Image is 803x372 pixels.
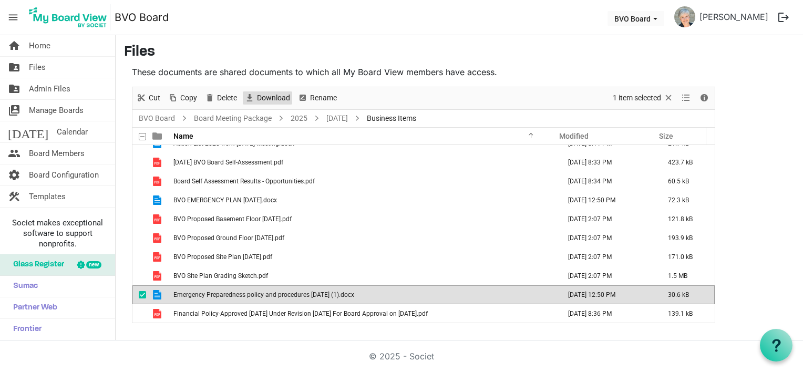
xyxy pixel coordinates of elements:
[29,143,85,164] span: Board Members
[5,218,110,249] span: Societ makes exceptional software to support nonprofits.
[173,272,268,280] span: BVO Site Plan Grading Sketch.pdf
[29,100,84,121] span: Manage Boards
[132,87,164,109] div: Cut
[166,91,199,105] button: Copy
[657,172,715,191] td: 60.5 kB is template cell column header Size
[57,121,88,142] span: Calendar
[289,112,310,125] a: 2025
[8,57,20,78] span: folder_shared
[137,112,177,125] a: BVO Board
[192,112,274,125] a: Board Meeting Package
[170,229,557,247] td: BVO Proposed Ground Floor 2025-08-25.pdf is template cell column header Name
[695,87,713,109] div: Details
[8,164,20,185] span: settings
[612,91,662,105] span: 1 item selected
[657,229,715,247] td: 193.9 kB is template cell column header Size
[216,91,238,105] span: Delete
[146,304,170,323] td: is template cell column header type
[677,87,695,109] div: View
[146,266,170,285] td: is template cell column header type
[203,91,239,105] button: Delete
[680,91,692,105] button: View dropdownbutton
[557,229,657,247] td: August 26, 2025 2:07 PM column header Modified
[657,304,715,323] td: 139.1 kB is template cell column header Size
[173,234,284,242] span: BVO Proposed Ground Floor [DATE].pdf
[164,87,201,109] div: Copy
[115,7,169,28] a: BVO Board
[26,4,110,30] img: My Board View Logo
[132,266,146,285] td: checkbox
[146,285,170,304] td: is template cell column header type
[132,247,146,266] td: checkbox
[294,87,341,109] div: Rename
[657,153,715,172] td: 423.7 kB is template cell column header Size
[8,143,20,164] span: people
[146,191,170,210] td: is template cell column header type
[170,285,557,304] td: Emergency Preparedness policy and procedures June 19 2025 (1).docx is template cell column header...
[29,57,46,78] span: Files
[146,247,170,266] td: is template cell column header type
[8,254,64,275] span: Glass Register
[559,132,589,140] span: Modified
[86,261,101,268] div: new
[201,87,241,109] div: Delete
[132,153,146,172] td: checkbox
[170,266,557,285] td: BVO Site Plan Grading Sketch.pdf is template cell column header Name
[132,210,146,229] td: checkbox
[657,210,715,229] td: 121.8 kB is template cell column header Size
[8,276,38,297] span: Sumac
[173,253,272,261] span: BVO Proposed Site Plan [DATE].pdf
[8,186,20,207] span: construction
[674,6,695,27] img: PyyS3O9hLMNWy5sfr9llzGd1zSo7ugH3aP_66mAqqOBuUsvSKLf-rP3SwHHrcKyCj7ldBY4ygcQ7lV8oQjcMMA_thumb.png
[369,351,434,361] a: © 2025 - Societ
[8,121,48,142] span: [DATE]
[132,66,715,78] p: These documents are shared documents to which all My Board View members have access.
[365,112,418,125] span: Business Items
[608,11,664,26] button: BVO Board dropdownbutton
[29,35,50,56] span: Home
[170,191,557,210] td: BVO EMERGENCY PLAN August 25, 2025.docx is template cell column header Name
[657,266,715,285] td: 1.5 MB is template cell column header Size
[179,91,198,105] span: Copy
[146,172,170,191] td: is template cell column header type
[132,172,146,191] td: checkbox
[296,91,339,105] button: Rename
[609,87,677,109] div: Clear selection
[557,191,657,210] td: August 28, 2025 12:50 PM column header Modified
[173,310,428,317] span: Financial Policy-Approved [DATE] Under Revision [DATE] For Board Approval on [DATE].pdf
[29,78,70,99] span: Admin Files
[148,91,161,105] span: Cut
[173,291,354,298] span: Emergency Preparedness policy and procedures [DATE] (1).docx
[8,297,57,318] span: Partner Web
[170,153,557,172] td: April 2025 BVO Board Self-Assessment.pdf is template cell column header Name
[146,210,170,229] td: is template cell column header type
[659,132,673,140] span: Size
[256,91,291,105] span: Download
[8,78,20,99] span: folder_shared
[173,159,283,166] span: [DATE] BVO Board Self-Assessment.pdf
[243,91,292,105] button: Download
[557,304,657,323] td: August 25, 2025 8:36 PM column header Modified
[657,247,715,266] td: 171.0 kB is template cell column header Size
[173,140,294,147] span: Action List 2025 from [DATE] Meeting.docx
[557,210,657,229] td: August 26, 2025 2:07 PM column header Modified
[29,164,99,185] span: Board Configuration
[132,285,146,304] td: checkbox
[324,112,350,125] a: [DATE]
[132,229,146,247] td: checkbox
[657,285,715,304] td: 30.6 kB is template cell column header Size
[170,172,557,191] td: Board Self Assessment Results - Opportunities.pdf is template cell column header Name
[173,215,292,223] span: BVO Proposed Basement Floor [DATE].pdf
[146,229,170,247] td: is template cell column header type
[557,153,657,172] td: August 25, 2025 8:33 PM column header Modified
[170,247,557,266] td: BVO Proposed Site Plan 2025-08-25.pdf is template cell column header Name
[8,100,20,121] span: switch_account
[309,91,338,105] span: Rename
[3,7,23,27] span: menu
[241,87,294,109] div: Download
[170,304,557,323] td: Financial Policy-Approved Aug 2023 Under Revision July 2025 For Board Approval on Aug 28 2025.pdf...
[173,132,193,140] span: Name
[170,210,557,229] td: BVO Proposed Basement Floor 2025-08-25.pdf is template cell column header Name
[611,91,676,105] button: Selection
[8,319,42,340] span: Frontier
